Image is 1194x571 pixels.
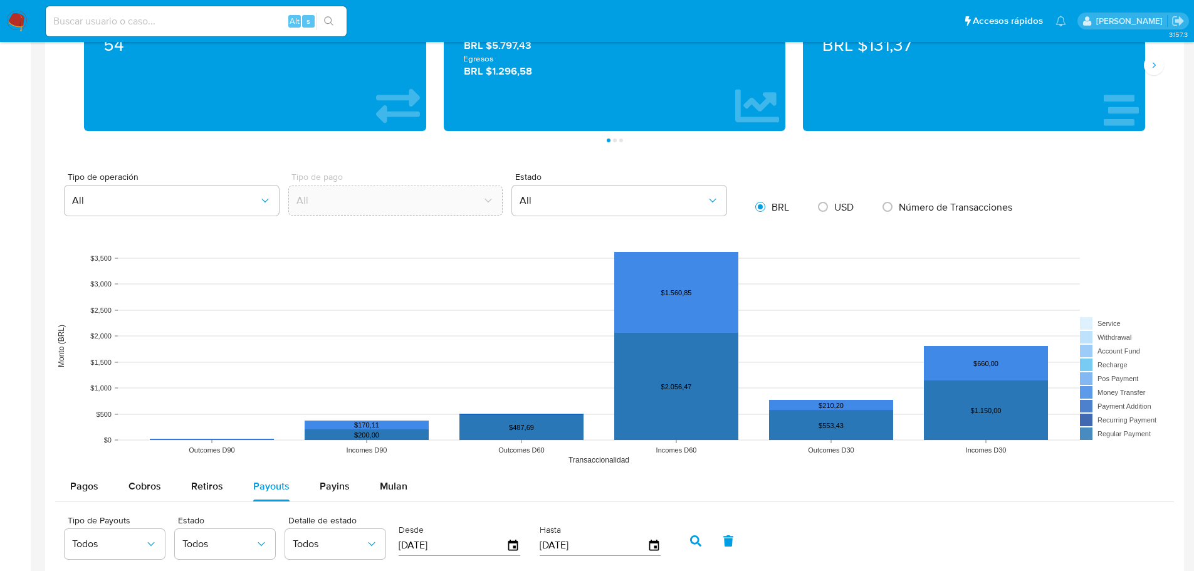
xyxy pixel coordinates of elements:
[316,13,342,30] button: search-icon
[1169,29,1188,39] span: 3.157.3
[973,14,1043,28] span: Accesos rápidos
[290,15,300,27] span: Alt
[1171,14,1185,28] a: Salir
[306,15,310,27] span: s
[1055,16,1066,26] a: Notificaciones
[46,13,347,29] input: Buscar usuario o caso...
[1096,15,1167,27] p: nicolas.tyrkiel@mercadolibre.com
